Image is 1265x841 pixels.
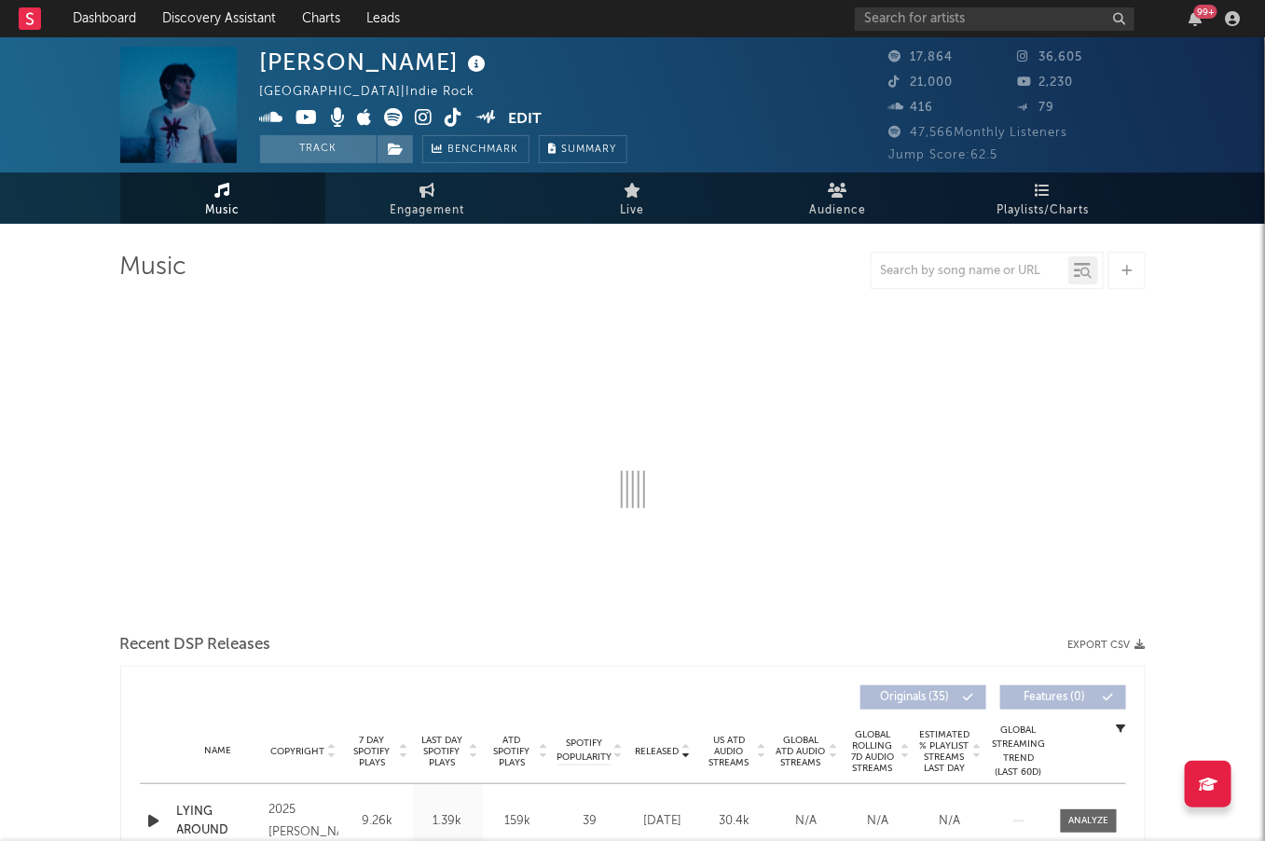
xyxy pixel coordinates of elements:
[991,724,1047,779] div: Global Streaming Trend (Last 60D)
[919,812,982,831] div: N/A
[860,685,986,710] button: Originals(35)
[557,737,612,765] span: Spotify Popularity
[889,127,1068,139] span: 47,566 Monthly Listeners
[205,200,240,222] span: Music
[855,7,1134,31] input: Search for artists
[1194,5,1217,19] div: 99 +
[270,746,324,757] span: Copyright
[418,812,478,831] div: 1.39k
[636,746,680,757] span: Released
[120,634,271,656] span: Recent DSP Releases
[418,735,467,768] span: Last Day Spotify Plays
[847,812,910,831] div: N/A
[1000,685,1126,710] button: Features(0)
[177,803,260,839] a: LYING AROUND
[260,47,491,77] div: [PERSON_NAME]
[776,735,827,768] span: Global ATD Audio Streams
[1017,102,1054,114] span: 79
[776,812,838,831] div: N/A
[889,102,934,114] span: 416
[889,76,954,89] span: 21,000
[557,812,623,831] div: 39
[632,812,694,831] div: [DATE]
[488,735,537,768] span: ATD Spotify Plays
[847,729,899,774] span: Global Rolling 7D Audio Streams
[177,744,260,758] div: Name
[1017,76,1073,89] span: 2,230
[889,51,954,63] span: 17,864
[260,81,497,103] div: [GEOGRAPHIC_DATA] | Indie Rock
[1189,11,1202,26] button: 99+
[348,812,408,831] div: 9.26k
[704,735,755,768] span: US ATD Audio Streams
[120,172,325,224] a: Music
[919,729,970,774] span: Estimated % Playlist Streams Last Day
[1017,51,1082,63] span: 36,605
[704,812,766,831] div: 30.4k
[391,200,465,222] span: Engagement
[809,200,866,222] span: Audience
[1068,640,1146,651] button: Export CSV
[422,135,529,163] a: Benchmark
[873,692,958,703] span: Originals ( 35 )
[562,145,617,155] span: Summary
[488,812,548,831] div: 159k
[1012,692,1098,703] span: Features ( 0 )
[260,135,377,163] button: Track
[997,200,1089,222] span: Playlists/Charts
[736,172,941,224] a: Audience
[941,172,1146,224] a: Playlists/Charts
[448,139,519,161] span: Benchmark
[348,735,397,768] span: 7 Day Spotify Plays
[530,172,736,224] a: Live
[539,135,627,163] button: Summary
[621,200,645,222] span: Live
[325,172,530,224] a: Engagement
[889,149,998,161] span: Jump Score: 62.5
[872,264,1068,279] input: Search by song name or URL
[508,108,542,131] button: Edit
